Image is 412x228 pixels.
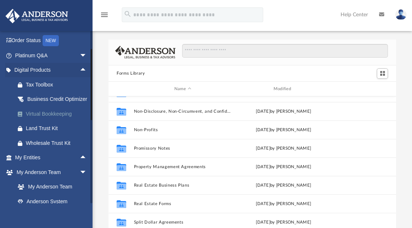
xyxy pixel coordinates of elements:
[26,124,89,133] div: Land Trust Kit
[26,95,89,104] div: Business Credit Optimizer
[10,106,98,121] a: Virtual Bookkeeping
[235,164,332,170] div: [DATE] by [PERSON_NAME]
[5,150,98,165] a: My Entitiesarrow_drop_up
[80,150,94,166] span: arrow_drop_up
[395,9,406,20] img: User Pic
[377,68,388,79] button: Switch to Grid View
[134,127,232,132] button: Non-Profits
[5,33,98,48] a: Order StatusNEW
[43,35,59,46] div: NEW
[134,183,232,188] button: Real Estate Business Plans
[10,180,91,194] a: My Anderson Team
[5,48,98,63] a: Platinum Q&Aarrow_drop_down
[134,86,231,92] div: Name
[80,48,94,63] span: arrow_drop_down
[26,80,89,89] div: Tax Toolbox
[80,165,94,180] span: arrow_drop_down
[134,146,232,151] button: Promissory Notes
[235,219,332,226] div: [DATE] by [PERSON_NAME]
[235,201,332,207] div: [DATE] by [PERSON_NAME]
[100,14,109,19] a: menu
[10,121,98,136] a: Land Trust Kit
[134,109,232,114] button: Non-Disclosure, Non-Circumvent, and Confidentiality Agreements
[235,86,332,92] div: Modified
[80,63,94,78] span: arrow_drop_up
[26,109,89,119] div: Virtual Bookkeeping
[10,77,98,92] a: Tax Toolbox
[235,145,332,152] div: [DATE] by [PERSON_NAME]
[235,182,332,189] div: [DATE] by [PERSON_NAME]
[5,165,94,180] a: My Anderson Teamarrow_drop_down
[100,10,109,19] i: menu
[335,86,387,92] div: id
[26,139,89,148] div: Wholesale Trust Kit
[117,70,145,77] button: Forms Library
[10,92,98,107] a: Business Credit Optimizer
[10,136,98,150] a: Wholesale Trust Kit
[124,10,132,18] i: search
[5,63,98,78] a: Digital Productsarrow_drop_up
[134,201,232,206] button: Real Estate Forms
[112,86,130,92] div: id
[134,220,232,225] button: Split Dollar Agreements
[134,164,232,169] button: Property Management Agreements
[182,44,388,58] input: Search files and folders
[10,194,94,209] a: Anderson System
[235,127,332,133] div: [DATE] by [PERSON_NAME]
[235,108,332,115] div: [DATE] by [PERSON_NAME]
[3,9,70,23] img: Anderson Advisors Platinum Portal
